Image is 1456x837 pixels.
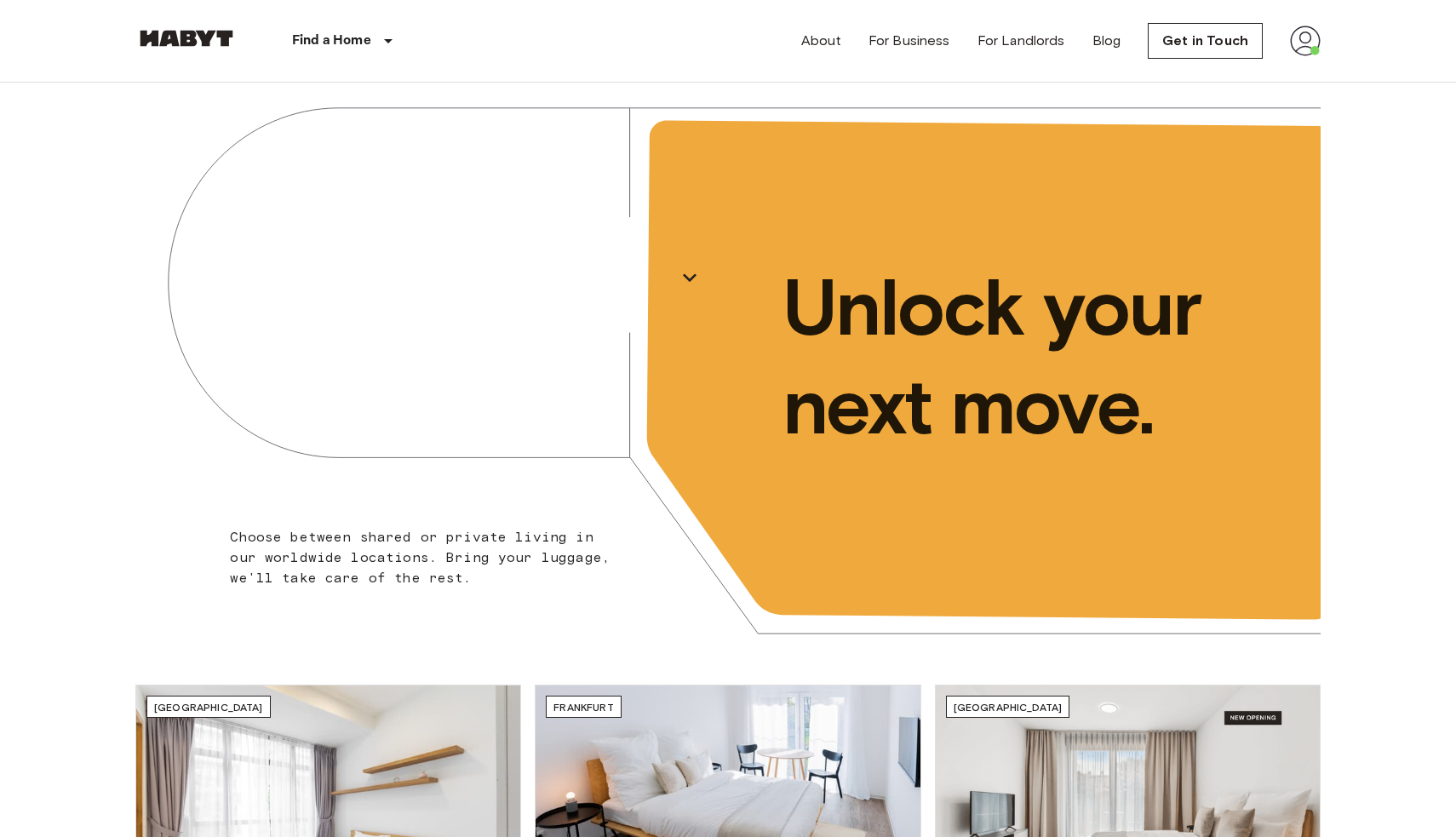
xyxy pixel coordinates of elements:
span: Frankfurt [553,701,613,714]
a: Blog [1092,31,1121,51]
a: For Landlords [977,31,1065,51]
span: [GEOGRAPHIC_DATA] [154,701,263,714]
a: For Business [868,31,950,51]
a: About [801,31,841,51]
img: avatar [1290,26,1321,56]
span: [GEOGRAPHIC_DATA] [954,701,1063,714]
p: Find a Home [292,31,371,51]
p: Unlock your next move. [782,258,1293,456]
img: Habyt [135,30,238,47]
p: Choose between shared or private living in our worldwide locations. Bring your luggage, we'll tak... [230,527,621,588]
a: Get in Touch [1148,23,1263,59]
